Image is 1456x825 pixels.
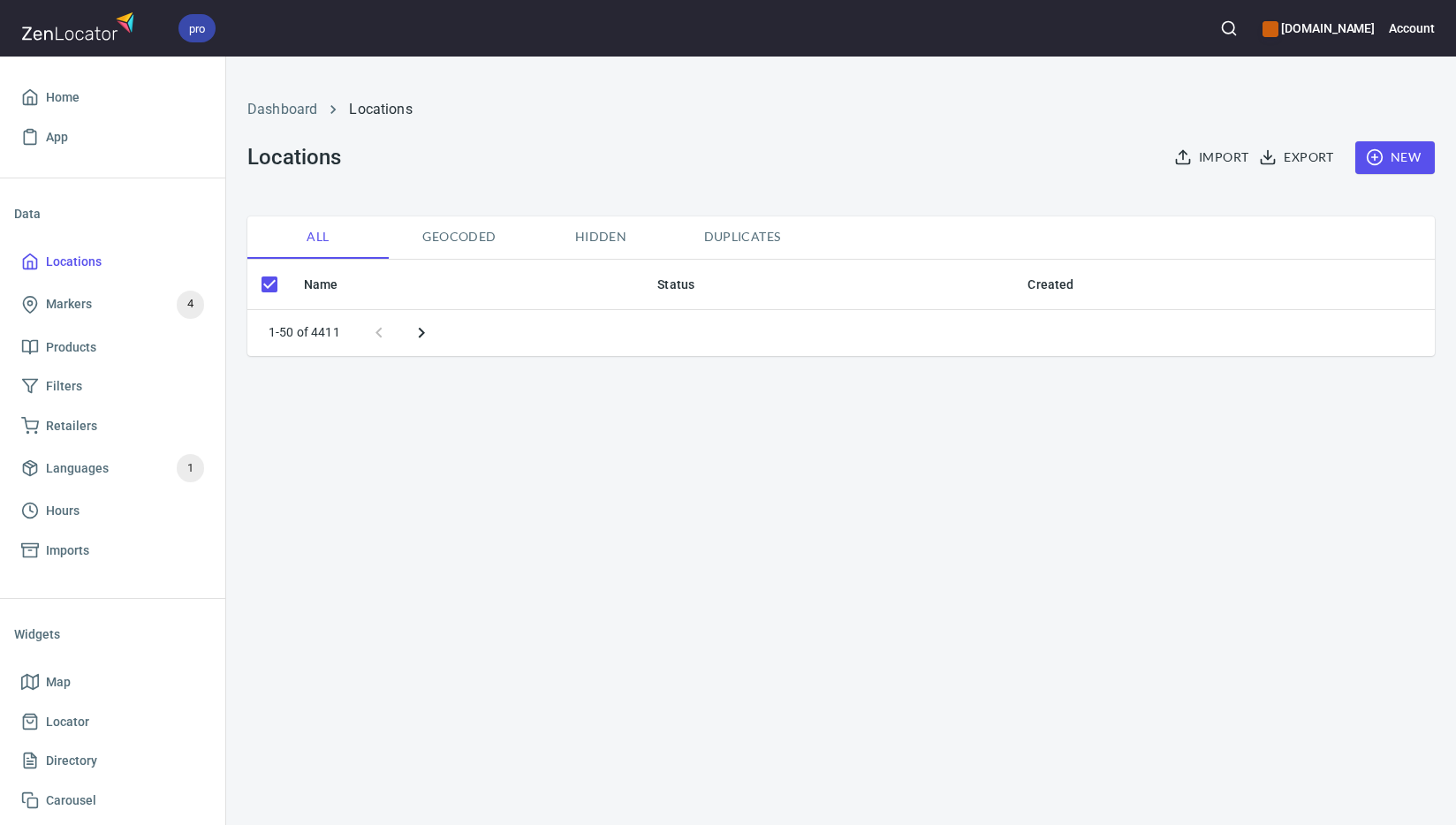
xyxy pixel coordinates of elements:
[177,458,204,479] span: 1
[1171,141,1255,174] button: Import
[46,375,82,397] span: Filters
[46,500,80,522] span: Hours
[290,260,643,310] th: Name
[46,711,89,733] span: Locator
[682,226,802,248] span: Duplicates
[14,117,211,157] a: App
[14,741,211,781] a: Directory
[46,458,109,480] span: Languages
[14,531,211,571] a: Imports
[178,14,216,42] div: pro
[14,445,211,491] a: Languages1
[247,101,317,117] a: Dashboard
[46,251,102,273] span: Locations
[14,781,211,821] a: Carousel
[258,226,378,248] span: All
[1355,141,1435,174] button: New
[14,662,211,702] a: Map
[247,145,340,170] h3: Locations
[14,491,211,531] a: Hours
[46,540,89,562] span: Imports
[14,78,211,117] a: Home
[177,294,204,314] span: 4
[14,328,211,367] a: Products
[14,367,211,406] a: Filters
[46,126,68,148] span: App
[1210,9,1248,48] button: Search
[541,226,661,248] span: Hidden
[1255,141,1340,174] button: Export
[349,101,412,117] a: Locations
[399,226,519,248] span: Geocoded
[1263,21,1278,37] button: color-CE600E
[14,613,211,655] li: Widgets
[46,790,96,812] span: Carousel
[643,260,1013,310] th: Status
[46,87,80,109] span: Home
[1389,9,1435,48] button: Account
[1263,9,1375,48] div: Manage your apps
[1178,147,1248,169] span: Import
[14,702,211,742] a: Locator
[1013,260,1435,310] th: Created
[178,19,216,38] span: pro
[46,750,97,772] span: Directory
[46,293,92,315] span: Markers
[14,242,211,282] a: Locations
[1263,19,1375,38] h6: [DOMAIN_NAME]
[21,7,140,45] img: zenlocator
[1263,147,1333,169] span: Export
[1369,147,1421,169] span: New
[14,193,211,235] li: Data
[247,99,1435,120] nav: breadcrumb
[14,282,211,328] a: Markers4
[46,337,96,359] span: Products
[14,406,211,446] a: Retailers
[46,415,97,437] span: Retailers
[400,312,443,354] button: Next page
[1389,19,1435,38] h6: Account
[269,323,340,341] p: 1-50 of 4411
[46,671,71,693] span: Map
